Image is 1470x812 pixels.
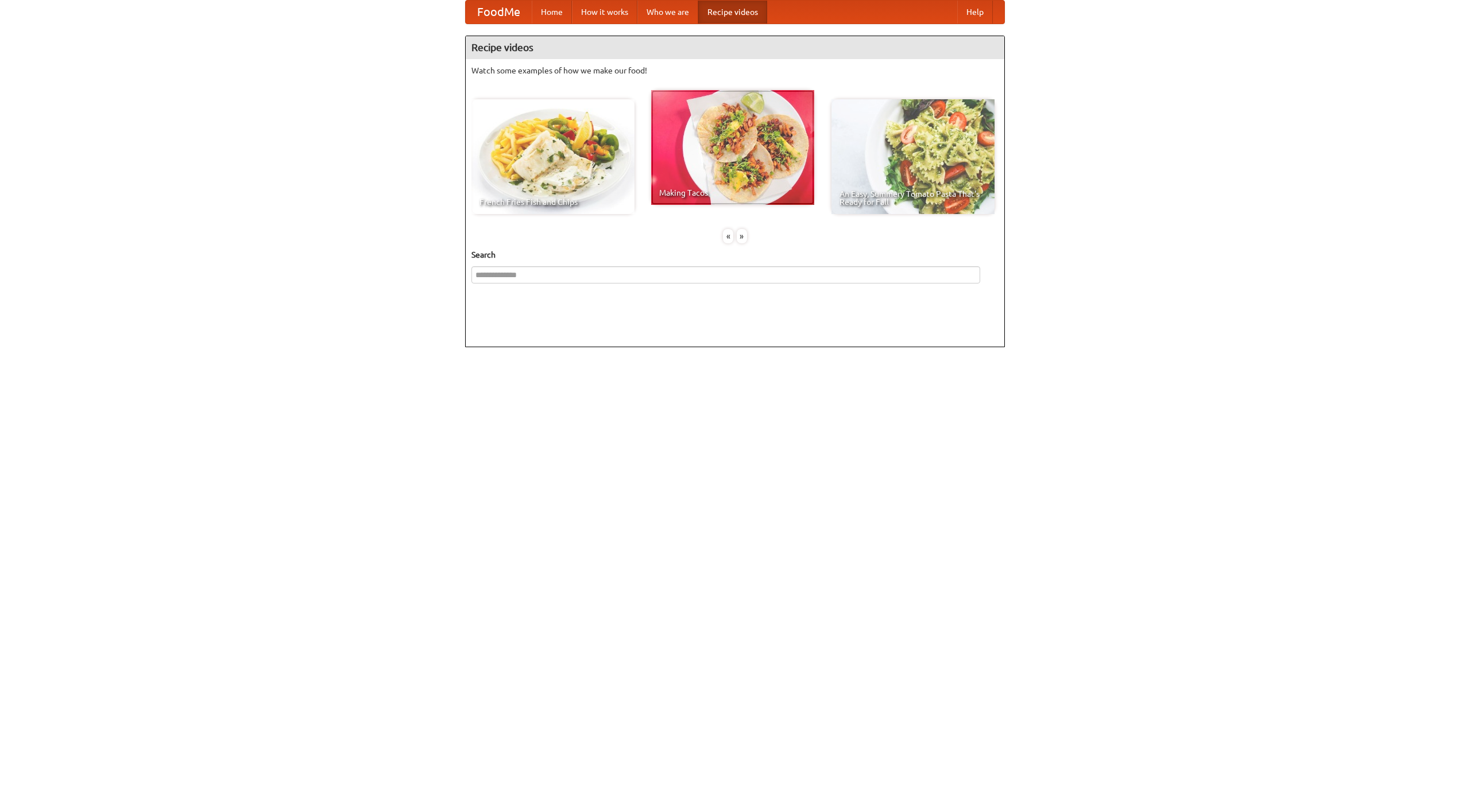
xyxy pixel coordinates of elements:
[723,229,733,243] div: «
[532,1,572,24] a: Home
[651,90,814,205] a: Making Tacos
[698,1,767,24] a: Recipe videos
[659,189,806,197] span: Making Tacos
[637,1,698,24] a: Who we are
[466,36,1004,59] h4: Recipe videos
[479,198,626,206] span: French Fries Fish and Chips
[572,1,637,24] a: How it works
[471,99,635,214] a: French Fries Fish and Chips
[471,249,999,261] h5: Search
[831,99,995,214] a: An Easy, Summery Tomato Pasta That's Ready for Fall
[840,190,987,206] span: An Easy, Summery Tomato Pasta That's Ready for Fall
[471,65,999,76] p: Watch some examples of how we make our food!
[957,1,993,24] a: Help
[737,229,747,243] div: »
[466,1,532,24] a: FoodMe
